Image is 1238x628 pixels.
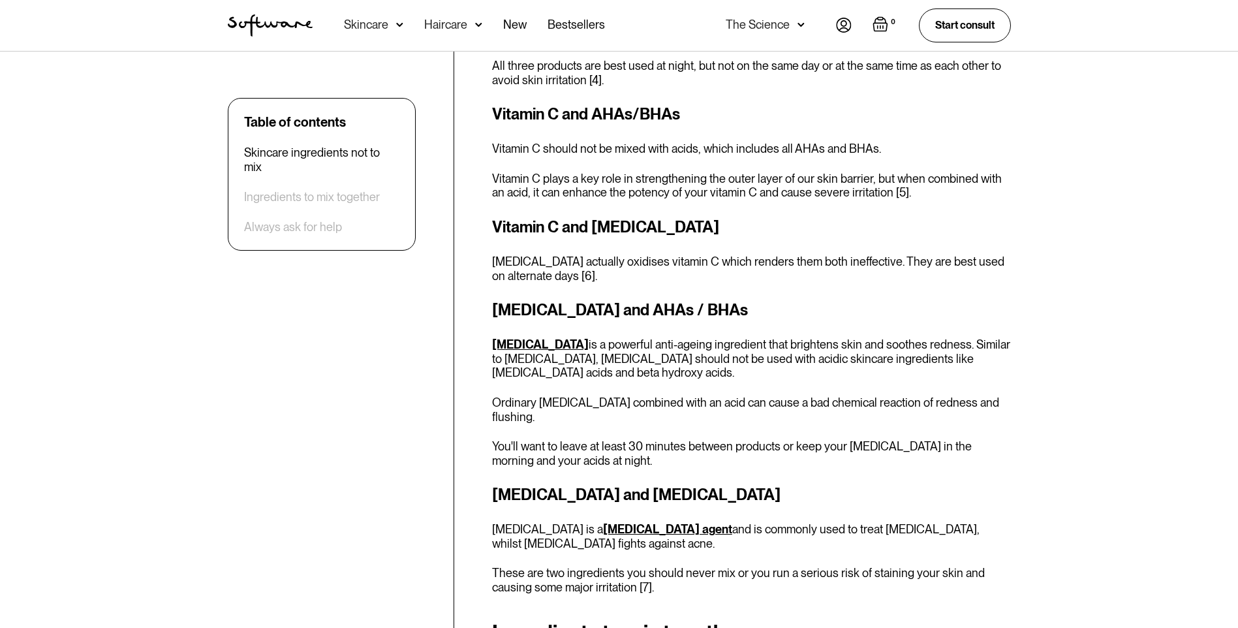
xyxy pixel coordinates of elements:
img: arrow down [396,18,403,31]
a: Open empty cart [873,16,898,35]
p: Ordinary [MEDICAL_DATA] combined with an acid can cause a bad chemical reaction of redness and fl... [492,396,1011,424]
div: The Science [726,18,790,31]
div: Table of contents [244,114,346,130]
p: You'll want to leave at least 30 minutes between products or keep your [MEDICAL_DATA] in the morn... [492,439,1011,467]
p: [MEDICAL_DATA] actually oxidises vitamin C which renders them both ineffective. They are best use... [492,255,1011,283]
a: [MEDICAL_DATA] [492,338,589,351]
h3: [MEDICAL_DATA] and AHAs / BHAs [492,298,1011,322]
a: Always ask for help [244,220,342,234]
a: [MEDICAL_DATA] agent [603,522,732,536]
p: All three products are best used at night, but not on the same day or at the same time as each ot... [492,59,1011,87]
a: Ingredients to mix together [244,190,380,204]
h3: Vitamin C and AHAs/BHAs [492,102,1011,126]
p: [MEDICAL_DATA] is a and is commonly used to treat [MEDICAL_DATA], whilst [MEDICAL_DATA] fights ag... [492,522,1011,550]
div: Skincare [344,18,388,31]
strong: [MEDICAL_DATA] and [MEDICAL_DATA] [492,485,781,504]
p: Vitamin C should not be mixed with acids, which includes all AHAs and BHAs. [492,142,1011,156]
h3: Vitamin C and [MEDICAL_DATA] [492,215,1011,239]
a: Skincare ingredients not to mix [244,146,399,174]
p: Vitamin C plays a key role in strengthening the outer layer of our skin barrier, but when combine... [492,172,1011,200]
p: These are two ingredients you should never mix or you run a serious risk of staining your skin an... [492,566,1011,594]
a: Start consult [919,8,1011,42]
img: arrow down [797,18,805,31]
div: 0 [888,16,898,28]
img: arrow down [475,18,482,31]
div: Haircare [424,18,467,31]
img: Software Logo [228,14,313,37]
p: is a powerful anti-ageing ingredient that brightens skin and soothes redness. Similar to [MEDICAL... [492,338,1011,380]
a: home [228,14,313,37]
